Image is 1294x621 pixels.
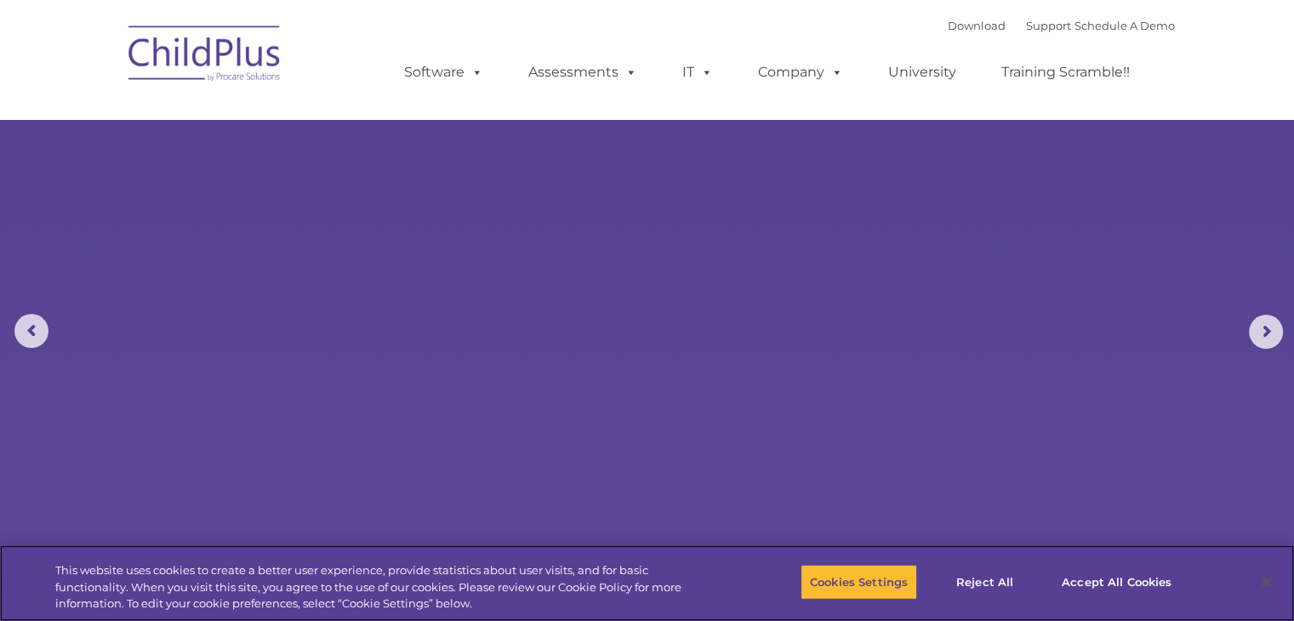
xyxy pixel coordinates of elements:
[665,55,730,89] a: IT
[237,112,288,125] span: Last name
[984,55,1147,89] a: Training Scramble!!
[948,19,1175,32] font: |
[741,55,860,89] a: Company
[120,14,290,99] img: ChildPlus by Procare Solutions
[932,564,1038,600] button: Reject All
[801,564,917,600] button: Cookies Settings
[948,19,1006,32] a: Download
[55,562,712,612] div: This website uses cookies to create a better user experience, provide statistics about user visit...
[237,182,309,195] span: Phone number
[1075,19,1175,32] a: Schedule A Demo
[511,55,654,89] a: Assessments
[1052,564,1181,600] button: Accept All Cookies
[387,55,500,89] a: Software
[1026,19,1071,32] a: Support
[1248,563,1285,601] button: Close
[871,55,973,89] a: University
